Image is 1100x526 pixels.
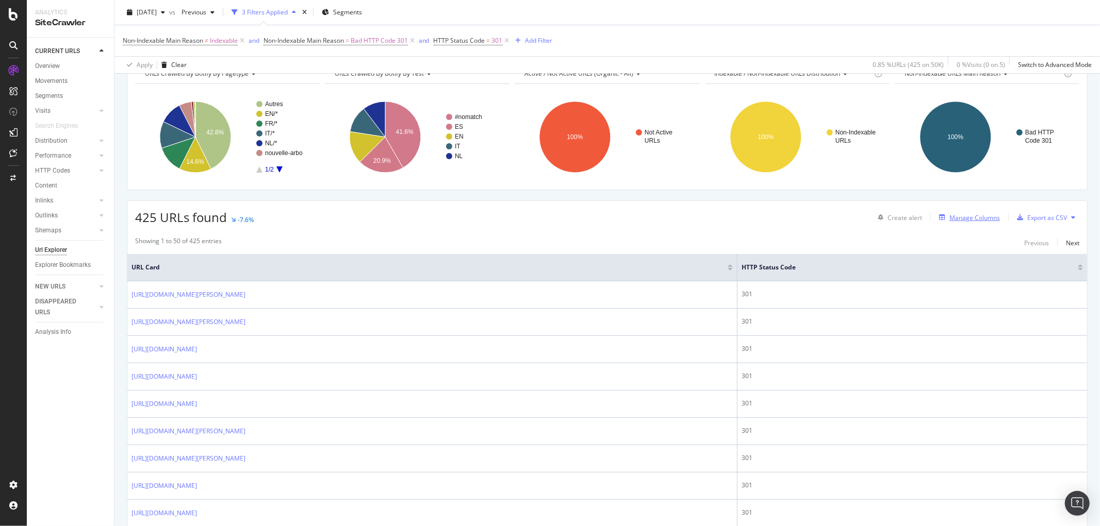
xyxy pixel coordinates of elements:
[238,215,254,224] div: -7.6%
[35,245,67,256] div: Url Explorer
[346,36,349,45] span: =
[35,210,96,221] a: Outlinks
[318,4,366,21] button: Segments
[145,69,249,78] span: URLs Crawled By Botify By pagetype
[132,426,245,436] a: [URL][DOMAIN_NAME][PERSON_NAME]
[35,135,96,146] a: Distribution
[227,4,300,21] button: 3 Filters Applied
[947,133,963,141] text: 100%
[335,69,424,78] span: URLs Crawled By Botify By test
[132,508,197,518] a: [URL][DOMAIN_NAME]
[351,33,408,48] span: Bad HTTP Code 301
[742,508,1083,517] div: 301
[645,137,660,144] text: URLs
[705,92,890,182] svg: A chart.
[35,106,96,116] a: Visits
[333,8,362,16] span: Segments
[874,209,922,226] button: Create alert
[715,69,841,78] span: Indexable / Non-Indexable URLs distribution
[742,290,1083,299] div: 301
[742,317,1083,326] div: 301
[137,8,157,16] span: 2025 Aug. 4th
[455,133,464,140] text: EN
[949,213,1000,222] div: Manage Columns
[123,57,153,73] button: Apply
[742,263,1062,272] span: HTTP Status Code
[171,60,187,69] div: Clear
[1014,57,1092,73] button: Switch to Advanced Mode
[35,327,107,337] a: Analysis Info
[455,152,463,160] text: NL
[524,69,633,78] span: Active / Not Active URLs (organic - all)
[35,165,96,176] a: HTTP Codes
[132,453,245,464] a: [URL][DOMAIN_NAME][PERSON_NAME]
[135,92,318,182] svg: A chart.
[645,129,672,136] text: Not Active
[373,157,391,164] text: 20.9%
[35,135,68,146] div: Distribution
[35,260,107,270] a: Explorer Bookmarks
[1018,60,1092,69] div: Switch to Advanced Mode
[135,209,227,226] span: 425 URLs found
[742,481,1083,490] div: 301
[35,76,107,87] a: Movements
[132,290,245,300] a: [URL][DOMAIN_NAME][PERSON_NAME]
[35,245,107,256] a: Url Explorer
[249,36,259,45] button: and
[742,426,1083,435] div: 301
[742,371,1083,381] div: 301
[132,371,197,382] a: [URL][DOMAIN_NAME]
[1025,137,1052,144] text: Code 301
[132,263,725,272] span: URL Card
[35,91,107,101] a: Segments
[35,150,96,161] a: Performance
[396,128,414,135] text: 41.6%
[455,123,463,130] text: ES
[265,149,303,157] text: nouvelle-arbo
[567,133,583,141] text: 100%
[132,344,197,354] a: [URL][DOMAIN_NAME]
[187,158,204,165] text: 14.6%
[35,180,107,191] a: Content
[325,92,508,182] svg: A chart.
[264,36,344,45] span: Non-Indexable Main Reason
[455,113,482,121] text: #nomatch
[835,137,851,144] text: URLs
[1027,213,1067,222] div: Export as CSV
[1066,239,1079,247] div: Next
[300,7,309,18] div: times
[35,180,57,191] div: Content
[515,92,698,182] svg: A chart.
[35,61,107,72] a: Overview
[35,281,65,292] div: NEW URLS
[1066,236,1079,249] button: Next
[905,69,1001,78] span: Non-Indexable URLs Main Reason
[35,225,61,236] div: Sitemaps
[35,61,60,72] div: Overview
[1065,491,1090,516] div: Open Intercom Messenger
[132,481,197,491] a: [URL][DOMAIN_NAME]
[35,76,68,87] div: Movements
[758,133,774,141] text: 100%
[157,57,187,73] button: Clear
[1024,239,1049,247] div: Previous
[35,121,78,131] div: Search Engines
[512,35,553,47] button: Add Filter
[487,36,490,45] span: =
[35,91,63,101] div: Segments
[873,60,944,69] div: 0.85 % URLs ( 425 on 50K )
[135,236,222,249] div: Showing 1 to 50 of 425 entries
[132,317,245,327] a: [URL][DOMAIN_NAME][PERSON_NAME]
[35,150,71,161] div: Performance
[35,260,91,270] div: Explorer Bookmarks
[35,17,106,29] div: SiteCrawler
[137,60,153,69] div: Apply
[35,210,58,221] div: Outlinks
[895,92,1079,182] svg: A chart.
